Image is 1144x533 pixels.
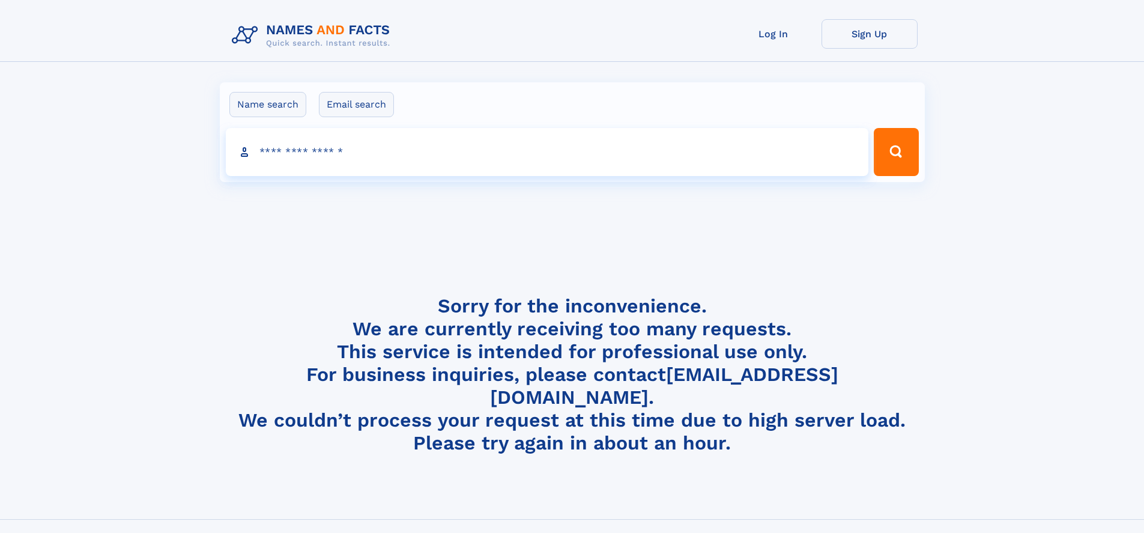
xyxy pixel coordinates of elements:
[227,19,400,52] img: Logo Names and Facts
[319,92,394,117] label: Email search
[874,128,918,176] button: Search Button
[822,19,918,49] a: Sign Up
[226,128,869,176] input: search input
[725,19,822,49] a: Log In
[229,92,306,117] label: Name search
[490,363,838,409] a: [EMAIL_ADDRESS][DOMAIN_NAME]
[227,294,918,455] h4: Sorry for the inconvenience. We are currently receiving too many requests. This service is intend...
